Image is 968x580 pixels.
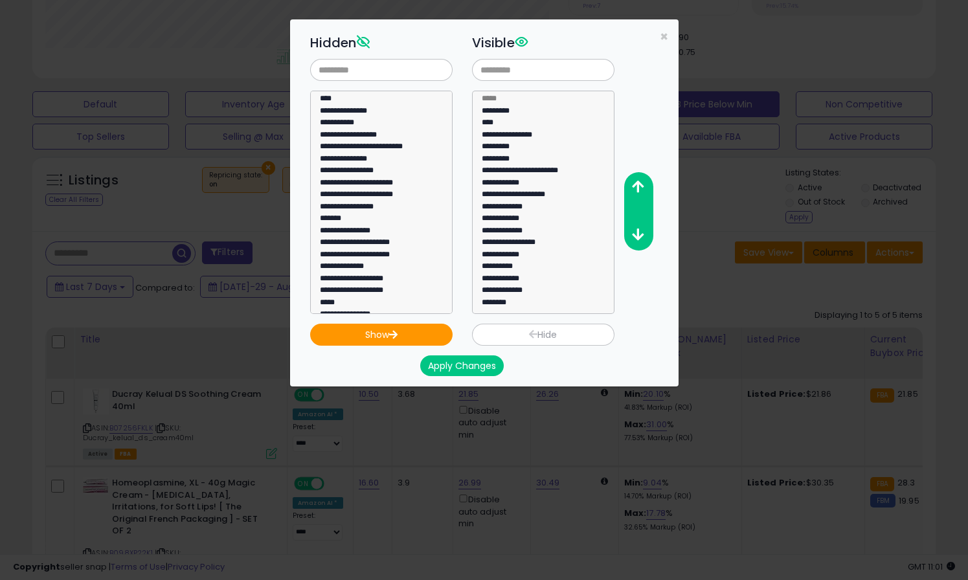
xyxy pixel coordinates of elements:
button: Hide [472,324,614,346]
button: Show [310,324,453,346]
h3: Visible [472,33,614,52]
span: × [660,27,668,46]
button: Apply Changes [420,355,504,376]
h3: Hidden [310,33,453,52]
